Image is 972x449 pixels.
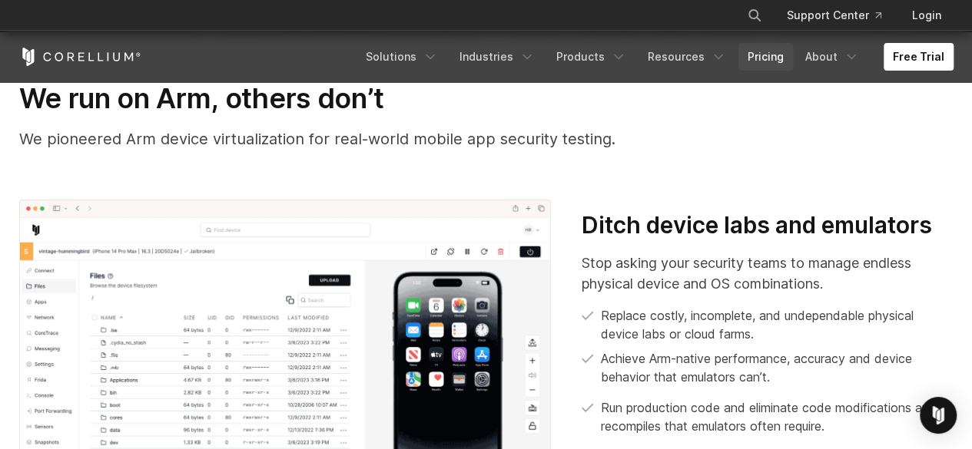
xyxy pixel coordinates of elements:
[601,349,953,386] p: Achieve Arm-native performance, accuracy and device behavior that emulators can’t.
[19,48,141,66] a: Corellium Home
[728,2,954,29] div: Navigation Menu
[900,2,954,29] a: Login
[775,2,894,29] a: Support Center
[884,43,954,71] a: Free Trial
[601,398,953,435] p: Run production code and eliminate code modifications and recompiles that emulators often require.
[450,43,544,71] a: Industries
[582,253,953,294] p: Stop asking your security teams to manage endless physical device and OS combinations.
[741,2,768,29] button: Search
[582,211,953,240] h3: Ditch device labs and emulators
[357,43,447,71] a: Solutions
[920,397,957,434] div: Open Intercom Messenger
[796,43,868,71] a: About
[547,43,635,71] a: Products
[19,81,954,115] h3: We run on Arm, others don’t
[357,43,954,71] div: Navigation Menu
[19,127,954,150] p: We pioneered Arm device virtualization for real-world mobile app security testing.
[738,43,793,71] a: Pricing
[639,43,735,71] a: Resources
[601,306,953,343] p: Replace costly, incomplete, and undependable physical device labs or cloud farms.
